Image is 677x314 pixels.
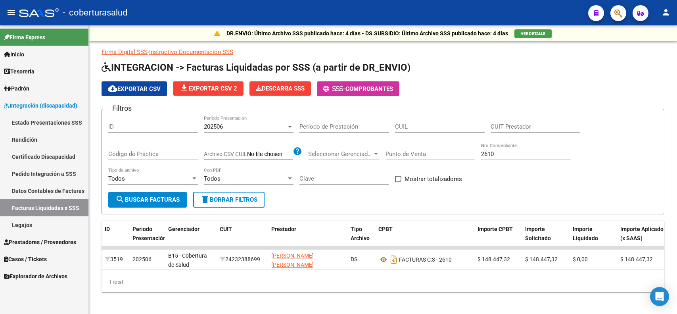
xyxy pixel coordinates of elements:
[271,226,296,232] span: Prestador
[351,226,370,241] span: Tipo Archivo
[399,256,432,263] span: FACTURAS C:
[525,226,551,241] span: Importe Solicitado
[132,226,166,241] span: Período Presentación
[293,146,302,156] mat-icon: help
[204,123,223,130] span: 202506
[4,84,29,93] span: Padrón
[179,83,189,93] mat-icon: file_download
[102,48,664,56] p: -
[4,272,67,281] span: Explorador de Archivos
[478,226,513,232] span: Importe CPBT
[179,85,237,92] span: Exportar CSV 2
[650,287,669,306] div: Open Intercom Messenger
[102,272,664,292] div: 1 total
[108,103,136,114] h3: Filtros
[102,62,410,73] span: INTEGRACION -> Facturas Liquidadas por SSS (a partir de DR_ENVIO)
[247,151,293,158] input: Archivo CSV CUIL
[108,85,161,92] span: Exportar CSV
[105,255,126,264] div: 3519
[102,221,129,256] datatable-header-cell: ID
[323,85,345,92] span: -
[4,238,76,247] span: Prestadores / Proveedores
[63,4,127,21] span: - coberturasalud
[204,175,221,182] span: Todos
[168,226,199,232] span: Gerenciador
[389,253,399,266] i: Descargar documento
[193,192,265,208] button: Borrar Filtros
[478,256,510,262] span: $ 148.447,32
[378,253,471,266] div: 3 - 2610
[617,221,669,256] datatable-header-cell: Importe Aplicado (x SAAS)
[405,174,462,184] span: Mostrar totalizadores
[317,81,399,96] button: -Comprobantes
[249,81,311,96] app-download-masive: Descarga masiva de comprobantes (adjuntos)
[129,221,165,256] datatable-header-cell: Período Presentación
[168,252,207,268] span: B15 - Cobertura de Salud
[220,226,232,232] span: CUIT
[573,226,598,241] span: Importe Liquidado
[226,29,508,38] p: DR.ENVIO: Último Archivo SSS publicado hace: 4 días - DS.SUBSIDIO: Último Archivo SSS publicado h...
[347,221,375,256] datatable-header-cell: Tipo Archivo
[200,196,257,203] span: Borrar Filtros
[204,151,247,157] span: Archivo CSV CUIL
[108,84,117,93] mat-icon: cloud_download
[345,85,393,92] span: Comprobantes
[115,195,125,204] mat-icon: search
[351,256,357,262] span: DS
[4,255,47,264] span: Casos / Tickets
[474,221,522,256] datatable-header-cell: Importe CPBT
[268,221,347,256] datatable-header-cell: Prestador
[256,85,305,92] span: Descarga SSS
[514,29,552,38] button: VER DETALLE
[620,226,664,241] span: Importe Aplicado (x SAAS)
[105,226,110,232] span: ID
[4,33,45,42] span: Firma Express
[375,221,474,256] datatable-header-cell: CPBT
[108,175,125,182] span: Todos
[102,48,148,56] a: Firma Digital SSS
[165,221,217,256] datatable-header-cell: Gerenciador
[271,252,314,268] span: [PERSON_NAME] [PERSON_NAME]
[4,67,35,76] span: Tesorería
[108,192,187,208] button: Buscar Facturas
[4,50,24,59] span: Inicio
[620,256,653,262] span: $ 148.447,32
[249,81,311,96] button: Descarga SSS
[132,256,152,262] span: 202506
[570,221,617,256] datatable-header-cell: Importe Liquidado
[525,256,558,262] span: $ 148.447,32
[521,31,545,36] span: VER DETALLE
[217,221,268,256] datatable-header-cell: CUIT
[661,8,671,17] mat-icon: person
[378,226,393,232] span: CPBT
[200,195,210,204] mat-icon: delete
[115,196,180,203] span: Buscar Facturas
[6,8,16,17] mat-icon: menu
[173,81,244,96] button: Exportar CSV 2
[308,150,372,158] span: Seleccionar Gerenciador
[149,48,233,56] a: Instructivo Documentación SSS
[102,81,167,96] button: Exportar CSV
[573,256,588,262] span: $ 0,00
[4,101,77,110] span: Integración (discapacidad)
[522,221,570,256] datatable-header-cell: Importe Solicitado
[220,255,265,264] div: 24232388699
